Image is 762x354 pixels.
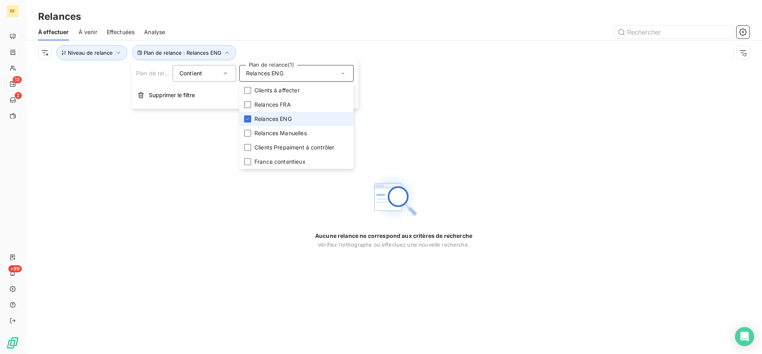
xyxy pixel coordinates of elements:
span: Vérifiez l’orthographe ou effectuez une nouvelle recherche. [318,241,470,248]
span: Contient [179,70,202,77]
span: 13 [13,76,22,83]
span: Analyse [144,28,165,36]
button: Niveau de relance [56,45,127,60]
input: Rechercher [614,26,733,38]
span: Plan de relance : Relances ENG [144,50,221,56]
span: Plan de relance [136,70,177,77]
div: RF [6,5,19,17]
img: Empty state [368,172,419,222]
span: Relances ENG [254,115,292,123]
span: Clients Prépaiment à contrôler [254,144,335,151]
h3: Relances [38,10,81,24]
div: Open Intercom Messenger [735,327,754,346]
span: Relances ENG [246,69,283,77]
button: Plan de relance : Relances ENG [132,45,236,60]
img: Logo LeanPay [6,337,19,349]
span: Niveau de relance [68,50,113,56]
button: Supprimer le filtre [131,86,358,104]
span: À venir [79,28,97,36]
span: Aucune relance ne correspond aux critères de recherche [315,232,472,240]
span: Clients à affecter [254,86,300,94]
span: Relances FRA [254,101,291,109]
span: Supprimer le filtre [149,91,195,99]
span: Effectuées [107,28,135,36]
span: Relances Manuelles [254,129,307,137]
span: +99 [8,265,22,272]
span: France contentieux [254,158,306,166]
span: À effectuer [38,28,69,36]
span: 2 [15,92,22,99]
